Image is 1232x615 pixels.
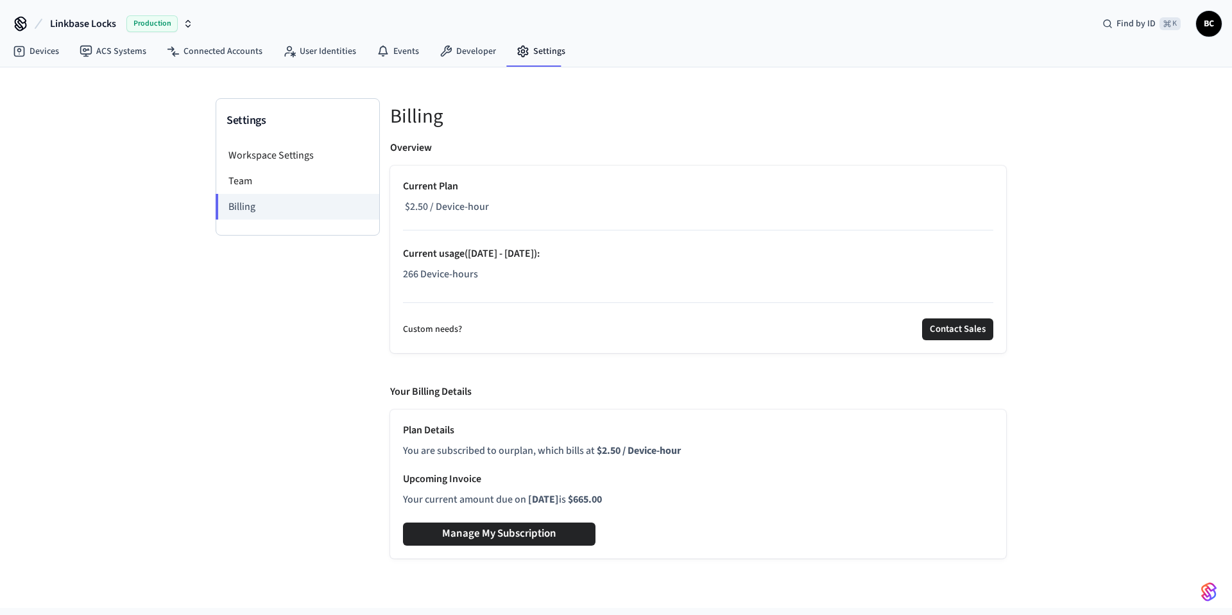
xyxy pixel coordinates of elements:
[922,318,993,340] button: Contact Sales
[273,40,366,63] a: User Identities
[69,40,157,63] a: ACS Systems
[429,40,506,63] a: Developer
[403,492,993,507] p: Your current amount due on is
[1196,11,1222,37] button: BC
[216,168,379,194] li: Team
[3,40,69,63] a: Devices
[405,199,489,214] span: $2.50 / Device-hour
[403,443,993,458] p: You are subscribed to our plan, which bills at
[403,318,993,340] div: Custom needs?
[50,16,116,31] span: Linkbase Locks
[390,384,472,399] p: Your Billing Details
[126,15,178,32] span: Production
[227,112,369,130] h3: Settings
[1116,17,1156,30] span: Find by ID
[216,194,379,220] li: Billing
[403,178,993,194] p: Current Plan
[403,471,993,487] p: Upcoming Invoice
[1201,582,1217,602] img: SeamLogoGradient.69752ec5.svg
[506,40,576,63] a: Settings
[216,143,379,168] li: Workspace Settings
[366,40,429,63] a: Events
[403,523,595,546] button: Manage My Subscription
[403,422,993,438] p: Plan Details
[1197,12,1220,35] span: BC
[157,40,273,63] a: Connected Accounts
[390,103,1006,130] h5: Billing
[403,246,993,261] p: Current usage ([DATE] - [DATE]) :
[568,492,602,507] b: $665.00
[390,140,432,155] p: Overview
[597,444,681,458] b: $2.50 / Device-hour
[1159,17,1181,30] span: ⌘ K
[528,492,559,507] b: [DATE]
[1092,12,1191,35] div: Find by ID⌘ K
[403,266,993,282] p: 266 Device-hours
